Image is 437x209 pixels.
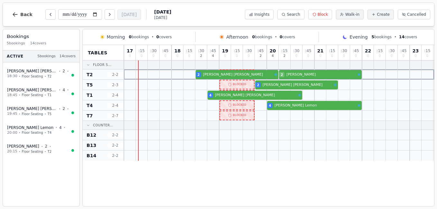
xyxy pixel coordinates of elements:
span: 4 [209,93,212,98]
button: Walk-in [336,10,364,19]
span: Floor S... [93,62,112,67]
span: : 15 [138,49,144,53]
span: 2 - 2 [107,153,123,158]
span: : 15 [281,49,287,53]
span: [PERSON_NAME] [PERSON_NAME] [215,93,297,98]
span: 4 [62,87,65,93]
span: B14 [87,152,96,159]
span: Morning [107,34,125,40]
span: 18:30 [7,74,17,79]
span: 2 - 4 [107,103,123,108]
span: : 15 [329,49,335,53]
span: 21 [317,49,323,53]
span: 22 [365,49,371,53]
button: Back [7,7,38,22]
span: covers [156,34,172,40]
span: 0 [307,54,309,58]
span: 0 [367,54,369,58]
span: 14 [399,35,404,39]
span: • [59,106,61,111]
span: [PERSON_NAME] [PERSON_NAME] [7,87,57,93]
span: T2 [48,74,51,79]
span: 2 [200,54,202,58]
span: 0 [129,54,131,58]
span: : 45 [257,49,264,53]
span: [PERSON_NAME] [7,144,39,149]
span: 2 [62,106,65,111]
span: covers [280,34,295,40]
span: 2 [260,54,262,58]
span: • [19,74,21,79]
span: • [41,144,43,149]
span: T2 [48,149,51,154]
button: [PERSON_NAME] [PERSON_NAME]•4•18:45•Floor Seating•T1 [3,84,79,102]
button: [PERSON_NAME] [PERSON_NAME]•2•19:45•Floor Seating•T5 [3,103,79,120]
span: • [44,93,46,97]
span: Search [287,12,300,17]
span: Floor Seating [22,130,43,135]
span: : 45 [305,49,311,53]
span: T5 [48,112,51,116]
span: 4 [59,125,62,130]
span: [PERSON_NAME] [PERSON_NAME] [263,82,333,88]
span: B12 [87,132,96,138]
span: 0 [176,54,178,58]
span: Evening [349,34,367,40]
span: T4 [48,130,51,135]
span: • [55,125,57,130]
span: 18:45 [7,93,17,98]
span: T1 [87,92,93,98]
span: 5 bookings [37,54,56,59]
span: 18 [174,49,181,53]
span: 20 [270,49,276,53]
span: Back [20,12,33,17]
span: 19:45 [7,111,17,117]
span: 4 [272,54,274,58]
span: • [275,34,277,40]
span: 2 [45,144,48,149]
span: • [44,149,46,154]
span: • [67,69,69,74]
span: • [19,93,21,97]
span: • [67,87,69,92]
span: 2 - 4 [107,93,123,98]
span: T7 [87,113,93,119]
span: • [19,130,21,135]
span: [DATE] [154,15,171,20]
span: : 30 [150,49,156,53]
span: 0 [224,54,226,58]
span: bookings [372,34,392,40]
button: [PERSON_NAME] Lemon•4•20:00•Floor Seating•T4 [3,122,79,139]
span: [PERSON_NAME] [PERSON_NAME] [7,68,57,74]
span: 0 [236,54,238,58]
span: [PERSON_NAME] [PERSON_NAME] [203,72,273,77]
span: 2 [62,68,65,74]
span: Block [318,12,328,17]
span: bookings [252,34,272,40]
span: 0 [331,54,333,58]
span: Walk-in [345,12,359,17]
span: 4 [212,54,214,58]
span: • [152,34,154,40]
span: 5 [372,35,374,39]
span: 0 [403,54,404,58]
span: 2 - 2 [107,132,123,138]
span: • [44,130,46,135]
h3: Bookings [7,33,76,40]
span: [PERSON_NAME] [PERSON_NAME] [7,106,57,111]
button: Insights [245,10,274,19]
span: : 45 [353,49,359,53]
span: [DATE] [154,9,171,15]
span: : 30 [293,49,299,53]
span: 0 [343,54,345,58]
span: 0 [414,54,416,58]
button: Block [308,10,332,19]
button: Next day [105,9,115,20]
span: Insights [254,12,269,17]
span: • [44,112,46,116]
span: : 30 [388,49,395,53]
span: Active [7,54,23,59]
span: 0 [129,35,131,39]
span: 0 [319,54,321,58]
span: : 30 [341,49,347,53]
